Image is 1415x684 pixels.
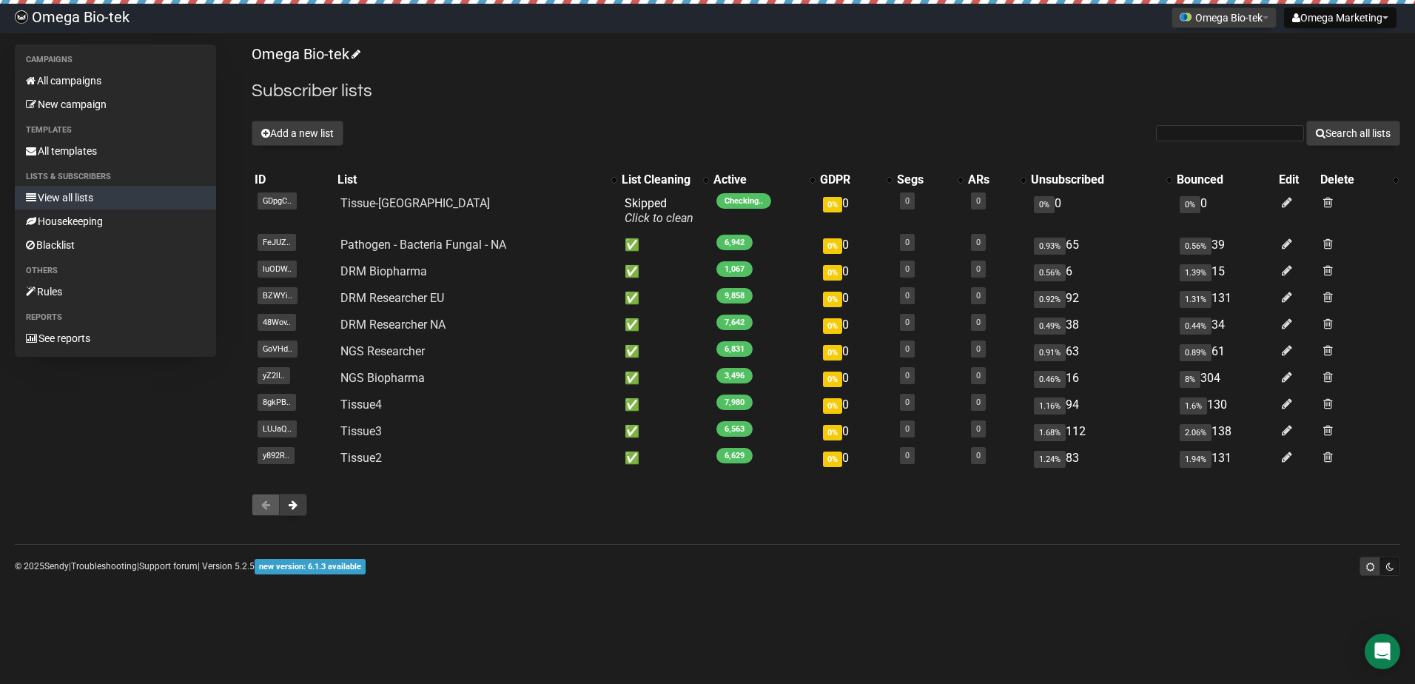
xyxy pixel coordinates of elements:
[716,448,753,463] span: 6,629
[1034,451,1066,468] span: 1.24%
[1172,7,1277,28] button: Omega Bio-tek
[1180,451,1211,468] span: 1.94%
[905,196,910,206] a: 0
[1180,398,1207,415] span: 1.6%
[1174,418,1276,445] td: 138
[1365,634,1400,669] div: Open Intercom Messenger
[716,315,753,330] span: 7,642
[15,51,216,69] li: Campaigns
[1028,232,1174,258] td: 65
[340,398,382,412] a: Tissue4
[823,398,842,414] span: 0%
[15,139,216,163] a: All templates
[15,168,216,186] li: Lists & subscribers
[1028,445,1174,472] td: 83
[258,367,290,384] span: yZ2lI..
[905,451,910,460] a: 0
[713,172,802,187] div: Active
[619,258,710,285] td: ✅
[1034,264,1066,281] span: 0.56%
[905,371,910,380] a: 0
[1028,418,1174,445] td: 112
[619,338,710,365] td: ✅
[716,341,753,357] span: 6,831
[976,196,981,206] a: 0
[1306,121,1400,146] button: Search all lists
[905,318,910,327] a: 0
[976,371,981,380] a: 0
[1034,238,1066,255] span: 0.93%
[1174,312,1276,338] td: 34
[1177,172,1273,187] div: Bounced
[252,78,1400,104] h2: Subscriber lists
[1317,170,1400,190] th: Delete: No sort applied, activate to apply an ascending sort
[15,558,366,574] p: © 2025 | | | Version 5.2.5
[1174,190,1276,232] td: 0
[823,197,842,212] span: 0%
[619,392,710,418] td: ✅
[1180,344,1211,361] span: 0.89%
[1028,190,1174,232] td: 0
[976,238,981,247] a: 0
[1034,398,1066,415] span: 1.16%
[905,264,910,274] a: 0
[823,318,842,334] span: 0%
[44,561,69,571] a: Sendy
[340,291,444,305] a: DRM Researcher EU
[1034,196,1055,213] span: 0%
[817,170,894,190] th: GDPR: No sort applied, activate to apply an ascending sort
[976,344,981,354] a: 0
[1028,392,1174,418] td: 94
[1276,170,1317,190] th: Edit: No sort applied, sorting is disabled
[15,121,216,139] li: Templates
[823,292,842,307] span: 0%
[1028,170,1174,190] th: Unsubscribed: No sort applied, activate to apply an ascending sort
[823,452,842,467] span: 0%
[817,232,894,258] td: 0
[716,235,753,250] span: 6,942
[258,234,296,251] span: FeJUZ..
[1174,258,1276,285] td: 15
[1034,291,1066,308] span: 0.92%
[1180,318,1211,335] span: 0.44%
[716,368,753,383] span: 3,496
[1034,318,1066,335] span: 0.49%
[1284,7,1396,28] button: Omega Marketing
[258,261,297,278] span: luODW..
[258,447,295,464] span: y892R..
[905,344,910,354] a: 0
[905,291,910,301] a: 0
[340,344,425,358] a: NGS Researcher
[1174,365,1276,392] td: 304
[716,421,753,437] span: 6,563
[1034,424,1066,441] span: 1.68%
[619,312,710,338] td: ✅
[823,345,842,361] span: 0%
[1028,365,1174,392] td: 16
[340,238,506,252] a: Pathogen - Bacteria Fungal - NA
[905,398,910,407] a: 0
[619,445,710,472] td: ✅
[258,420,297,437] span: LUJaQ..
[1180,264,1211,281] span: 1.39%
[255,172,332,187] div: ID
[619,232,710,258] td: ✅
[1034,371,1066,388] span: 0.46%
[15,326,216,350] a: See reports
[817,365,894,392] td: 0
[1180,291,1211,308] span: 1.31%
[716,395,753,410] span: 7,980
[139,561,198,571] a: Support forum
[710,170,817,190] th: Active: No sort applied, activate to apply an ascending sort
[1034,344,1066,361] span: 0.91%
[1174,338,1276,365] td: 61
[1174,285,1276,312] td: 131
[255,561,366,571] a: new version: 6.1.3 available
[258,394,296,411] span: 8gkPB..
[619,418,710,445] td: ✅
[15,233,216,257] a: Blacklist
[820,172,879,187] div: GDPR
[625,211,693,225] a: Click to clean
[965,170,1028,190] th: ARs: No sort applied, activate to apply an ascending sort
[1028,312,1174,338] td: 38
